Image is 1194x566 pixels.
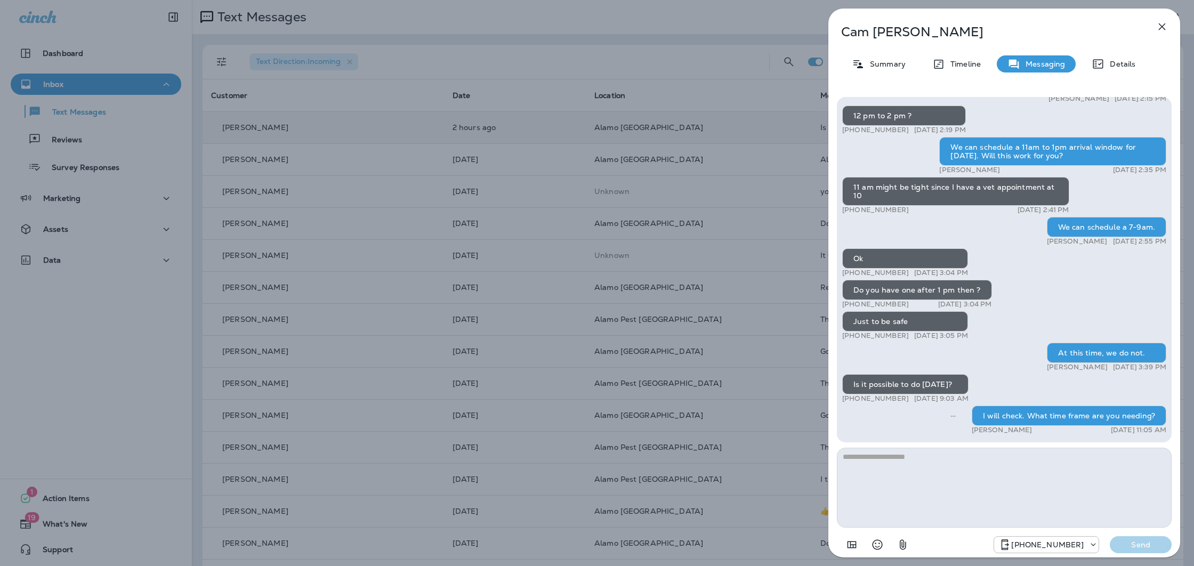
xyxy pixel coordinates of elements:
p: Timeline [945,60,981,68]
p: [PERSON_NAME] [1047,237,1108,246]
p: [PERSON_NAME] [972,426,1032,434]
p: [DATE] 9:03 AM [914,394,969,403]
p: [PHONE_NUMBER] [842,269,909,277]
div: Is it possible to do [DATE]? [842,374,969,394]
button: Select an emoji [867,534,888,555]
button: Add in a premade template [841,534,862,555]
p: Messaging [1020,60,1065,68]
p: [PHONE_NUMBER] [842,331,909,340]
p: [PHONE_NUMBER] [842,394,909,403]
span: Sent [950,410,956,420]
p: [DATE] 2:19 PM [914,126,966,134]
div: +1 (817) 204-6820 [994,538,1099,551]
div: Do you have one after 1 pm then ? [842,280,992,300]
p: [DATE] 3:05 PM [914,331,968,340]
div: At this time, we do not. [1047,343,1166,363]
div: We can schedule a 11am to 1pm arrival window for [DATE]. Will this work for you? [939,137,1166,166]
p: Details [1104,60,1135,68]
div: Just to be safe [842,311,968,331]
p: [PHONE_NUMBER] [1011,540,1084,549]
p: Cam [PERSON_NAME] [841,25,1132,39]
p: [PERSON_NAME] [1048,94,1109,103]
div: Ok [842,248,968,269]
div: We can schedule a 7-9am. [1047,217,1166,237]
p: [PERSON_NAME] [939,166,1000,174]
p: [DATE] 3:04 PM [914,269,968,277]
p: [PHONE_NUMBER] [842,300,909,309]
p: [DATE] 2:35 PM [1113,166,1166,174]
p: [DATE] 2:55 PM [1113,237,1166,246]
p: [DATE] 3:04 PM [938,300,992,309]
div: 11 am might be tight since I have a vet appointment at 10 [842,177,1069,206]
p: [DATE] 3:39 PM [1113,363,1166,371]
p: Summary [865,60,906,68]
div: 12 pm to 2 pm ? [842,106,966,126]
p: [PHONE_NUMBER] [842,206,909,214]
p: [DATE] 2:41 PM [1018,206,1069,214]
p: [PERSON_NAME] [1047,363,1108,371]
div: I will check. What time frame are you needing? [972,406,1166,426]
p: [DATE] 11:05 AM [1111,426,1166,434]
p: [PHONE_NUMBER] [842,126,909,134]
p: [DATE] 2:15 PM [1115,94,1166,103]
